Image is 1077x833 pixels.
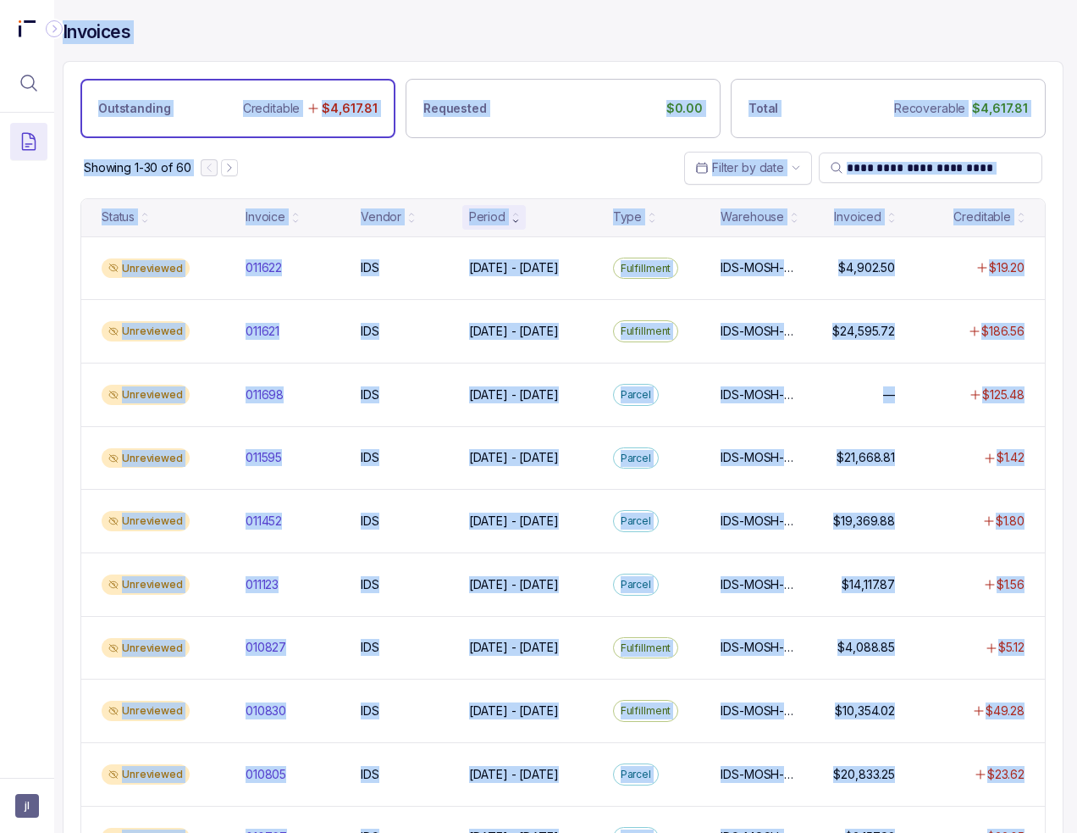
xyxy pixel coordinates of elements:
[835,702,895,719] p: $10,354.02
[837,449,895,466] p: $21,668.81
[833,513,895,530] p: $19,369.88
[102,638,190,658] div: Unreviewed
[748,100,778,117] p: Total
[981,323,1025,340] p: $186.56
[469,386,559,403] p: [DATE] - [DATE]
[102,511,190,531] div: Unreviewed
[246,208,285,225] div: Invoice
[246,386,284,403] p: 011698
[63,20,130,44] h4: Invoices
[102,575,190,595] div: Unreviewed
[361,702,379,719] p: IDS
[621,323,671,340] p: Fulfillment
[84,159,191,176] div: Remaining page entries
[721,259,795,276] p: IDS-MOSH-SLC
[953,208,1011,225] div: Creditable
[996,513,1025,530] p: $1.80
[997,576,1025,593] p: $1.56
[84,159,191,176] p: Showing 1-30 of 60
[721,702,795,719] p: IDS-MOSH-IND
[322,100,378,117] p: $4,617.81
[721,513,795,530] p: IDS-MOSH-IND
[469,766,559,783] p: [DATE] - [DATE]
[684,152,812,184] button: Date Range Picker
[361,323,379,340] p: IDS
[423,100,487,117] p: Requested
[246,513,282,530] p: 011452
[621,640,671,657] p: Fulfillment
[246,639,286,656] p: 010827
[469,513,559,530] p: [DATE] - [DATE]
[361,513,379,530] p: IDS
[621,702,671,719] p: Fulfillment
[621,513,651,530] p: Parcel
[986,702,1025,719] p: $49.28
[972,100,1028,117] p: $4,617.81
[15,794,39,818] button: User initials
[469,576,559,593] p: [DATE] - [DATE]
[837,639,895,656] p: $4,088.85
[721,449,795,466] p: IDS-MOSH-IND
[102,258,190,279] div: Unreviewed
[695,159,784,176] search: Date Range Picker
[44,19,64,39] div: Collapse Icon
[842,576,895,593] p: $14,117.87
[621,766,651,783] p: Parcel
[102,208,135,225] div: Status
[246,259,282,276] p: 011622
[997,449,1025,466] p: $1.42
[361,259,379,276] p: IDS
[246,449,282,466] p: 011595
[102,448,190,469] div: Unreviewed
[469,449,559,466] p: [DATE] - [DATE]
[721,639,795,656] p: IDS-MOSH-SLC
[102,385,190,405] div: Unreviewed
[712,160,784,175] span: Filter by date
[243,100,301,117] p: Creditable
[469,323,559,340] p: [DATE] - [DATE]
[834,208,881,225] div: Invoiced
[10,123,47,160] button: Menu Icon Button DocumentTextIcon
[221,159,238,176] button: Next Page
[246,323,279,340] p: 011621
[102,321,190,342] div: Unreviewed
[721,576,795,593] p: IDS-MOSH-IND
[361,766,379,783] p: IDS
[621,260,671,277] p: Fulfillment
[721,208,784,225] div: Warehouse
[361,639,379,656] p: IDS
[621,386,651,403] p: Parcel
[833,766,895,783] p: $20,833.25
[469,639,559,656] p: [DATE] - [DATE]
[883,386,895,403] p: —
[982,386,1025,403] p: $125.48
[989,259,1025,276] p: $19.20
[361,386,379,403] p: IDS
[469,259,559,276] p: [DATE] - [DATE]
[102,764,190,785] div: Unreviewed
[721,386,795,403] p: IDS-MOSH-IND, IDS-MOSH-SLC
[987,766,1025,783] p: $23.62
[469,208,505,225] div: Period
[838,259,895,276] p: $4,902.50
[10,64,47,102] button: Menu Icon Button MagnifyingGlassIcon
[246,576,279,593] p: 011123
[469,702,559,719] p: [DATE] - [DATE]
[613,208,642,225] div: Type
[246,766,286,783] p: 010805
[361,449,379,466] p: IDS
[832,323,895,340] p: $24,595.72
[98,100,170,117] p: Outstanding
[246,702,286,719] p: 010830
[998,639,1025,656] p: $5.12
[721,323,795,340] p: IDS-MOSH-IND
[621,576,651,593] p: Parcel
[361,208,401,225] div: Vendor
[102,701,190,721] div: Unreviewed
[666,100,703,117] p: $0.00
[894,100,965,117] p: Recoverable
[621,450,651,467] p: Parcel
[361,576,379,593] p: IDS
[721,766,795,783] p: IDS-MOSH-IND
